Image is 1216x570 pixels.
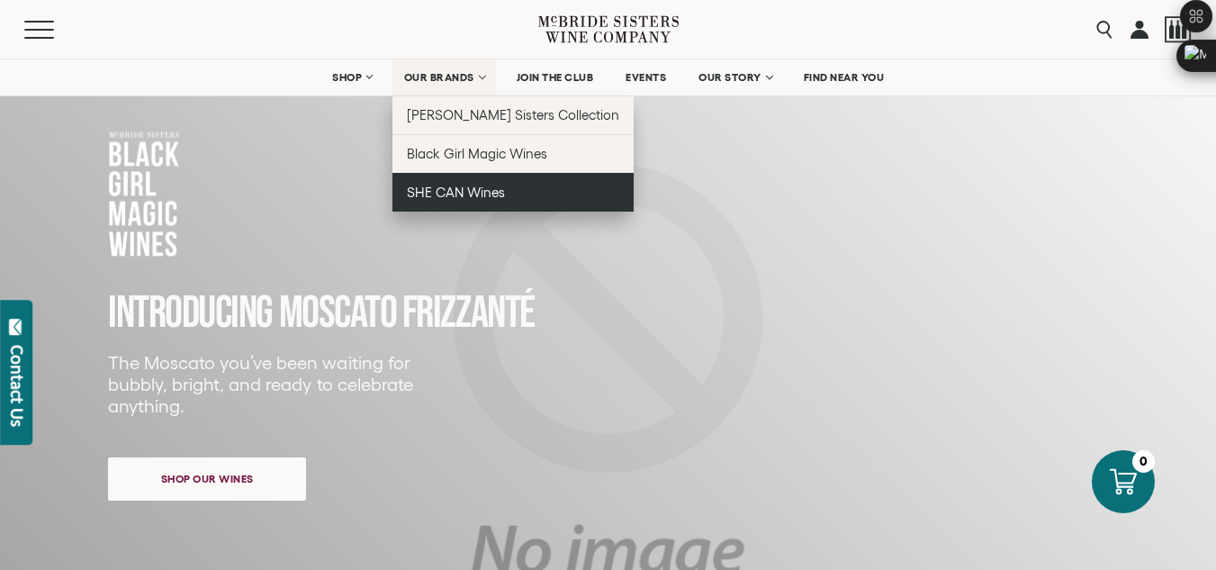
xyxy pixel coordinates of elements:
[392,95,635,134] a: [PERSON_NAME] Sisters Collection
[804,71,885,84] span: FIND NEAR YOU
[24,21,89,39] button: Mobile Menu Trigger
[108,286,273,340] span: INTRODUCING
[279,286,397,340] span: MOSCATO
[698,71,761,84] span: OUR STORY
[108,352,425,417] p: The Moscato you’ve been waiting for bubbly, bright, and ready to celebrate anything.
[517,71,594,84] span: JOIN THE CLUB
[392,134,635,173] a: Black Girl Magic Wines
[1132,450,1155,473] div: 0
[320,59,383,95] a: SHOP
[392,173,635,212] a: SHE CAN Wines
[626,71,666,84] span: EVENTS
[130,461,285,496] span: Shop our wines
[407,146,547,161] span: Black Girl Magic Wines
[404,71,474,84] span: OUR BRANDS
[505,59,606,95] a: JOIN THE CLUB
[614,59,678,95] a: EVENTS
[8,345,26,427] div: Contact Us
[407,185,505,200] span: SHE CAN Wines
[407,107,620,122] span: [PERSON_NAME] Sisters Collection
[108,457,306,501] a: Shop our wines
[402,286,535,340] span: FRIZZANTé
[687,59,783,95] a: OUR STORY
[392,59,496,95] a: OUR BRANDS
[792,59,896,95] a: FIND NEAR YOU
[332,71,363,84] span: SHOP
